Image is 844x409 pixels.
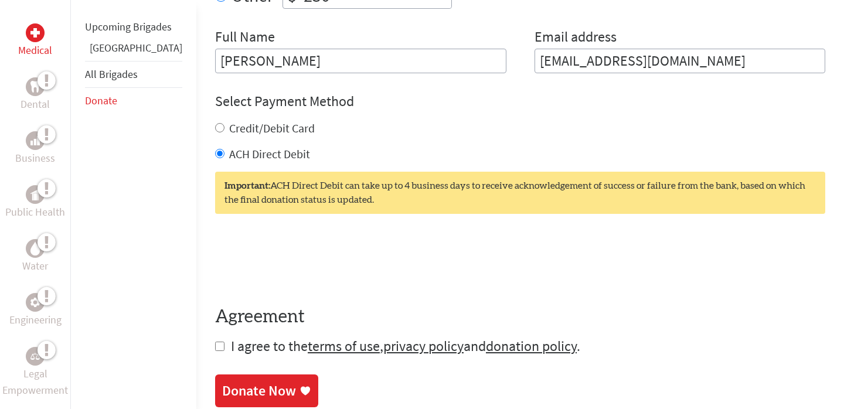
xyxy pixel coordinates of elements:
[18,23,52,59] a: MedicalMedical
[215,49,506,73] input: Enter Full Name
[30,353,40,360] img: Legal Empowerment
[26,23,45,42] div: Medical
[215,172,825,214] div: ACH Direct Debit can take up to 4 business days to receive acknowledgement of success or failure ...
[26,293,45,312] div: Engineering
[26,347,45,366] div: Legal Empowerment
[30,298,40,307] img: Engineering
[535,49,826,73] input: Your Email
[85,67,138,81] a: All Brigades
[215,28,275,49] label: Full Name
[26,239,45,258] div: Water
[30,28,40,38] img: Medical
[26,77,45,96] div: Dental
[9,293,62,328] a: EngineeringEngineering
[215,92,825,111] h4: Select Payment Method
[9,312,62,328] p: Engineering
[26,131,45,150] div: Business
[22,258,48,274] p: Water
[215,237,393,283] iframe: reCAPTCHA
[486,337,577,355] a: donation policy
[26,185,45,204] div: Public Health
[85,40,182,61] li: Panama
[215,306,825,328] h4: Agreement
[222,381,296,400] div: Donate Now
[229,146,310,161] label: ACH Direct Debit
[2,347,68,398] a: Legal EmpowermentLegal Empowerment
[231,337,580,355] span: I agree to the , and .
[5,185,65,220] a: Public HealthPublic Health
[85,94,117,107] a: Donate
[30,241,40,255] img: Water
[229,121,315,135] label: Credit/Debit Card
[30,189,40,200] img: Public Health
[215,374,318,407] a: Donate Now
[18,42,52,59] p: Medical
[2,366,68,398] p: Legal Empowerment
[30,136,40,145] img: Business
[30,81,40,92] img: Dental
[15,131,55,166] a: BusinessBusiness
[308,337,380,355] a: terms of use
[5,204,65,220] p: Public Health
[85,14,182,40] li: Upcoming Brigades
[85,20,172,33] a: Upcoming Brigades
[383,337,464,355] a: privacy policy
[535,28,617,49] label: Email address
[90,41,182,54] a: [GEOGRAPHIC_DATA]
[224,181,270,190] strong: Important:
[85,88,182,114] li: Donate
[15,150,55,166] p: Business
[22,239,48,274] a: WaterWater
[85,61,182,88] li: All Brigades
[21,96,50,113] p: Dental
[21,77,50,113] a: DentalDental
